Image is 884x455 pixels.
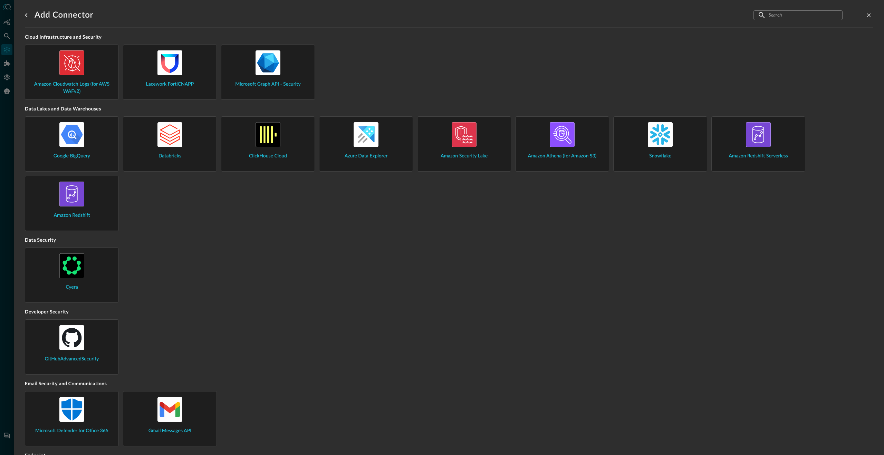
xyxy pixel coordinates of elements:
[256,50,280,75] img: MicrosoftGraph.svg
[256,122,280,147] img: ClickHouse.svg
[45,356,99,363] span: GitHubAdvancedSecurity
[648,122,673,147] img: Snowflake.svg
[54,212,90,219] span: Amazon Redshift
[528,153,597,160] span: Amazon Athena (for Amazon S3)
[550,122,575,147] img: AWSAthena.svg
[769,9,827,21] input: Search
[249,153,287,160] span: ClickHouse Cloud
[25,308,873,319] h5: Developer Security
[25,380,873,391] h5: Email Security and Communications
[25,33,873,45] h5: Cloud Infrastructure and Security
[59,325,84,350] img: Github.svg
[35,10,93,21] h1: Add Connector
[25,236,873,248] h5: Data Security
[354,122,378,147] img: AzureDataExplorer.svg
[31,81,113,95] span: Amazon Cloudwatch Logs (for AWS WAFv2)
[746,122,771,147] img: AWSRedshift.svg
[25,105,873,116] h5: Data Lakes and Data Warehouses
[59,253,84,278] img: Cyera.svg
[649,153,671,160] span: Snowflake
[452,122,477,147] img: AWSSecurityLake.svg
[865,11,873,19] button: close-drawer
[59,397,84,422] img: MicrosoftDefenderForOffice365.svg
[54,153,90,160] span: Google BigQuery
[59,182,84,206] img: AWSRedshift.svg
[148,427,192,435] span: Gmail Messages API
[21,10,32,21] button: go back
[59,122,84,147] img: GoogleBigQuery.svg
[66,284,78,291] span: Cyera
[235,81,301,88] span: Microsoft Graph API - Security
[157,397,182,422] img: gmail.svg
[158,153,181,160] span: Databricks
[729,153,788,160] span: Amazon Redshift Serverless
[146,81,194,88] span: Lacework FortiCNAPP
[157,50,182,75] img: LaceworkFortiCnapp.svg
[157,122,182,147] img: Databricks.svg
[345,153,388,160] span: Azure Data Explorer
[59,50,84,75] img: AWSCloudWatchLogs.svg
[441,153,488,160] span: Amazon Security Lake
[35,427,108,435] span: Microsoft Defender for Office 365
